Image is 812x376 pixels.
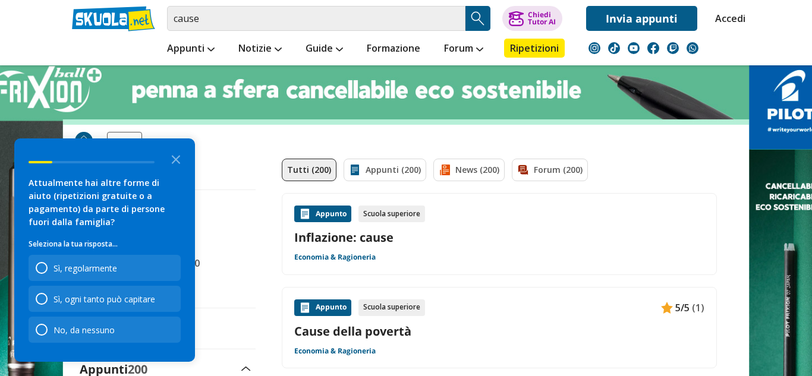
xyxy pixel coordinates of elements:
button: Search Button [465,6,490,31]
div: Scuola superiore [358,206,425,222]
a: Economia & Ragioneria [294,346,376,356]
a: Home [75,132,93,151]
img: Appunti contenuto [661,302,673,314]
button: ChiediTutor AI [502,6,562,31]
a: Inflazione: cause [294,229,704,245]
div: Sì, ogni tanto può capitare [53,293,155,305]
div: Appunto [294,299,351,316]
img: News filtro contenuto [439,164,451,176]
span: 5/5 [675,300,690,315]
img: Cerca appunti, riassunti o versioni [469,10,487,27]
img: Home [75,132,93,150]
a: Accedi [715,6,740,31]
a: Tutti (200) [282,159,336,181]
img: Appunti contenuto [299,302,311,314]
img: Appunti contenuto [299,208,311,220]
img: facebook [647,42,659,54]
div: Sì, regolarmente [53,263,117,274]
span: cause [156,132,181,151]
p: Seleziona la tua risposta... [29,238,181,250]
img: Forum filtro contenuto [517,164,529,176]
a: Cause della povertà [294,323,704,339]
a: Guide [303,39,346,60]
div: No, da nessuno [53,324,115,336]
a: Appunti (200) [344,159,426,181]
a: News (200) [433,159,505,181]
span: (1) [692,300,704,315]
div: Sì, ogni tanto può capitare [29,286,181,312]
a: Appunti [164,39,218,60]
img: Apri e chiudi sezione [241,366,251,371]
img: Appunti filtro contenuto [349,164,361,176]
a: Forum (200) [512,159,588,181]
img: WhatsApp [687,42,698,54]
div: Chiedi Tutor AI [528,11,556,26]
a: Ripetizioni [504,39,565,58]
div: No, da nessuno [29,317,181,343]
a: Notizie [235,39,285,60]
a: Economia & Ragioneria [294,252,376,262]
input: Cerca appunti, riassunti o versioni [167,6,465,31]
a: Formazione [364,39,423,60]
a: Ricerca [107,132,142,151]
img: twitch [667,42,679,54]
a: Invia appunti [586,6,697,31]
img: tiktok [608,42,620,54]
div: Appunto [294,206,351,222]
div: Sì, regolarmente [29,255,181,281]
img: youtube [628,42,640,54]
div: Survey [14,138,195,362]
div: Attualmente hai altre forme di aiuto (ripetizioni gratuite o a pagamento) da parte di persone fuo... [29,176,181,229]
a: Forum [441,39,486,60]
img: instagram [588,42,600,54]
div: Scuola superiore [358,299,425,316]
button: Close the survey [164,147,188,170]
